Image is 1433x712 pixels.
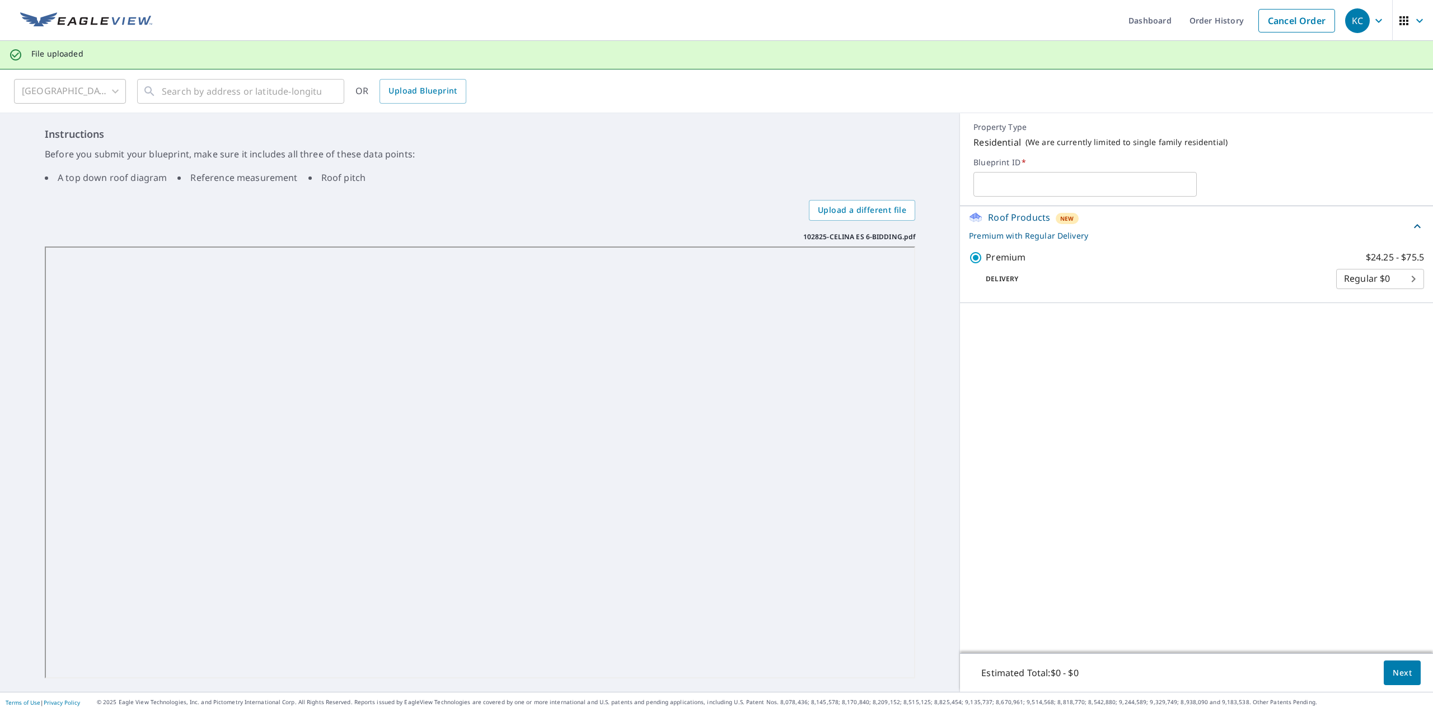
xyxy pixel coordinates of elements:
a: Terms of Use [6,699,40,706]
a: Cancel Order [1258,9,1335,32]
p: Before you submit your blueprint, make sure it includes all three of these data points: [45,147,915,161]
a: Privacy Policy [44,699,80,706]
div: Roof ProductsNewPremium with Regular Delivery [969,211,1424,241]
li: Roof pitch [308,171,366,184]
p: Premium with Regular Delivery [969,230,1411,241]
h6: Instructions [45,127,915,142]
p: ( We are currently limited to single family residential ) [1025,137,1228,147]
p: © 2025 Eagle View Technologies, Inc. and Pictometry International Corp. All Rights Reserved. Repo... [97,698,1427,706]
iframe: 102825-CELINA ES 6-BIDDING.pdf [45,246,915,679]
li: Reference measurement [177,171,297,184]
p: 102825-CELINA ES 6-BIDDING.pdf [803,232,915,242]
p: File uploaded [31,49,83,59]
button: Next [1384,660,1421,686]
li: A top down roof diagram [45,171,167,184]
input: Search by address or latitude-longitude [162,76,321,107]
span: New [1060,214,1074,223]
p: Premium [986,250,1025,264]
a: Upload Blueprint [380,79,466,104]
span: Next [1393,666,1412,680]
div: [GEOGRAPHIC_DATA] [14,76,126,107]
span: Upload Blueprint [388,84,457,98]
p: Delivery [969,274,1336,284]
div: OR [355,79,466,104]
label: Blueprint ID [973,157,1420,167]
p: Roof Products [988,211,1050,224]
div: KC [1345,8,1370,33]
p: Property Type [973,122,1420,132]
p: $24.25 - $75.5 [1366,250,1424,264]
div: Regular $0 [1336,263,1424,295]
span: Upload a different file [818,203,906,217]
p: Residential [973,136,1021,149]
p: Estimated Total: $0 - $0 [972,660,1087,685]
p: | [6,699,80,706]
label: Upload a different file [809,200,915,221]
img: EV Logo [20,12,152,29]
